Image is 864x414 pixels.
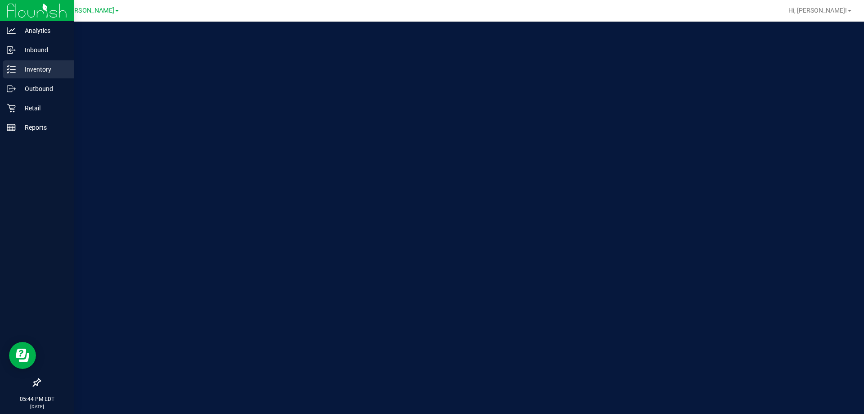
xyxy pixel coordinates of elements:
p: Outbound [16,83,70,94]
p: 05:44 PM EDT [4,395,70,403]
p: Inbound [16,45,70,55]
span: [PERSON_NAME] [65,7,114,14]
p: Reports [16,122,70,133]
inline-svg: Retail [7,104,16,113]
inline-svg: Reports [7,123,16,132]
inline-svg: Inbound [7,45,16,55]
p: Inventory [16,64,70,75]
inline-svg: Analytics [7,26,16,35]
inline-svg: Outbound [7,84,16,93]
p: Analytics [16,25,70,36]
span: Hi, [PERSON_NAME]! [788,7,847,14]
p: [DATE] [4,403,70,410]
inline-svg: Inventory [7,65,16,74]
p: Retail [16,103,70,114]
iframe: Resource center [9,342,36,369]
